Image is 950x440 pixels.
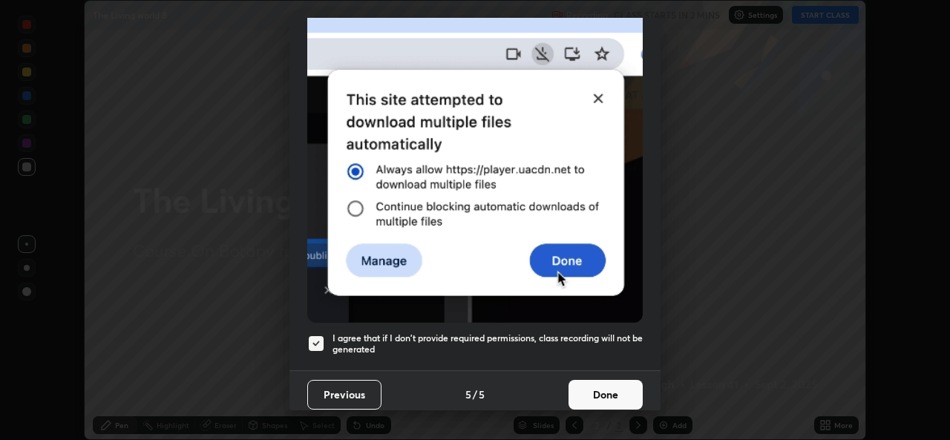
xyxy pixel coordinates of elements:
[473,387,477,402] h4: /
[465,387,471,402] h4: 5
[307,380,381,410] button: Previous
[569,380,643,410] button: Done
[332,332,643,355] h5: I agree that if I don't provide required permissions, class recording will not be generated
[479,387,485,402] h4: 5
